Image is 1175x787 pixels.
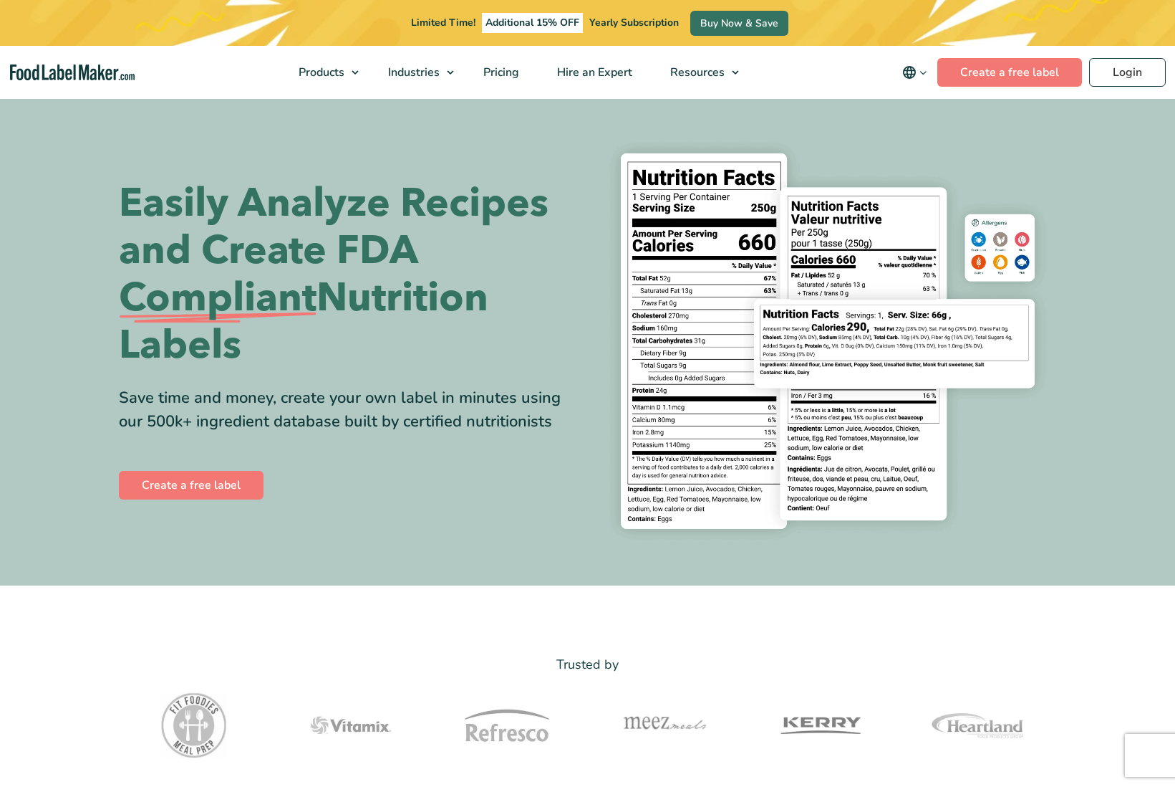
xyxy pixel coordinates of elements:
span: Limited Time! [411,16,475,29]
a: Hire an Expert [538,46,648,99]
span: Industries [384,65,441,80]
span: Additional 15% OFF [482,13,583,33]
a: Create a free label [119,471,263,500]
a: Resources [652,46,746,99]
span: Pricing [479,65,521,80]
span: Yearly Subscription [589,16,679,29]
a: Buy Now & Save [690,11,788,36]
a: Pricing [465,46,535,99]
p: Trusted by [119,654,1057,675]
a: Login [1089,58,1166,87]
div: Save time and money, create your own label in minutes using our 500k+ ingredient database built b... [119,386,577,434]
span: Compliant [119,275,316,322]
span: Hire an Expert [553,65,634,80]
a: Products [280,46,366,99]
a: Industries [369,46,461,99]
a: Create a free label [937,58,1082,87]
span: Products [294,65,346,80]
span: Resources [666,65,726,80]
h1: Easily Analyze Recipes and Create FDA Nutrition Labels [119,180,577,369]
